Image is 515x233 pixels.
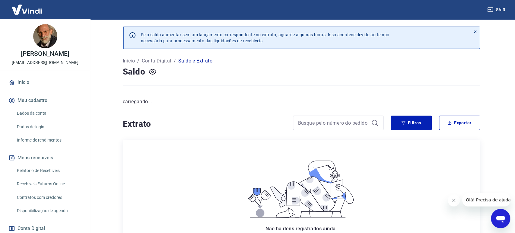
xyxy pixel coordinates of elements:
iframe: Fechar mensagem [448,194,460,206]
a: Informe de rendimentos [14,134,83,146]
iframe: Botão para abrir a janela de mensagens [491,209,510,228]
input: Busque pelo número do pedido [298,118,369,127]
a: Início [123,57,135,65]
a: Relatório de Recebíveis [14,164,83,177]
a: Dados da conta [14,107,83,120]
a: Recebíveis Futuros Online [14,178,83,190]
h4: Saldo [123,66,145,78]
button: Sair [486,4,508,15]
button: Filtros [391,116,432,130]
button: Exportar [439,116,480,130]
img: Vindi [7,0,46,19]
a: Contratos com credores [14,191,83,204]
button: Meu cadastro [7,94,83,107]
button: Meus recebíveis [7,151,83,164]
img: 634afa72-0682-498e-b50c-a0234edca7f8.jpeg [33,24,57,48]
p: Se o saldo aumentar sem um lançamento correspondente no extrato, aguarde algumas horas. Isso acon... [141,32,389,44]
p: Saldo e Extrato [178,57,212,65]
p: / [174,57,176,65]
a: Início [7,76,83,89]
p: carregando... [123,98,480,105]
span: Olá! Precisa de ajuda? [4,4,51,9]
span: Não há itens registrados ainda. [265,226,337,231]
p: / [137,57,139,65]
a: Conta Digital [142,57,171,65]
p: [PERSON_NAME] [21,51,69,57]
a: Dados de login [14,121,83,133]
p: [EMAIL_ADDRESS][DOMAIN_NAME] [12,59,78,66]
h4: Extrato [123,118,286,130]
a: Disponibilização de agenda [14,205,83,217]
iframe: Mensagem da empresa [462,193,510,206]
